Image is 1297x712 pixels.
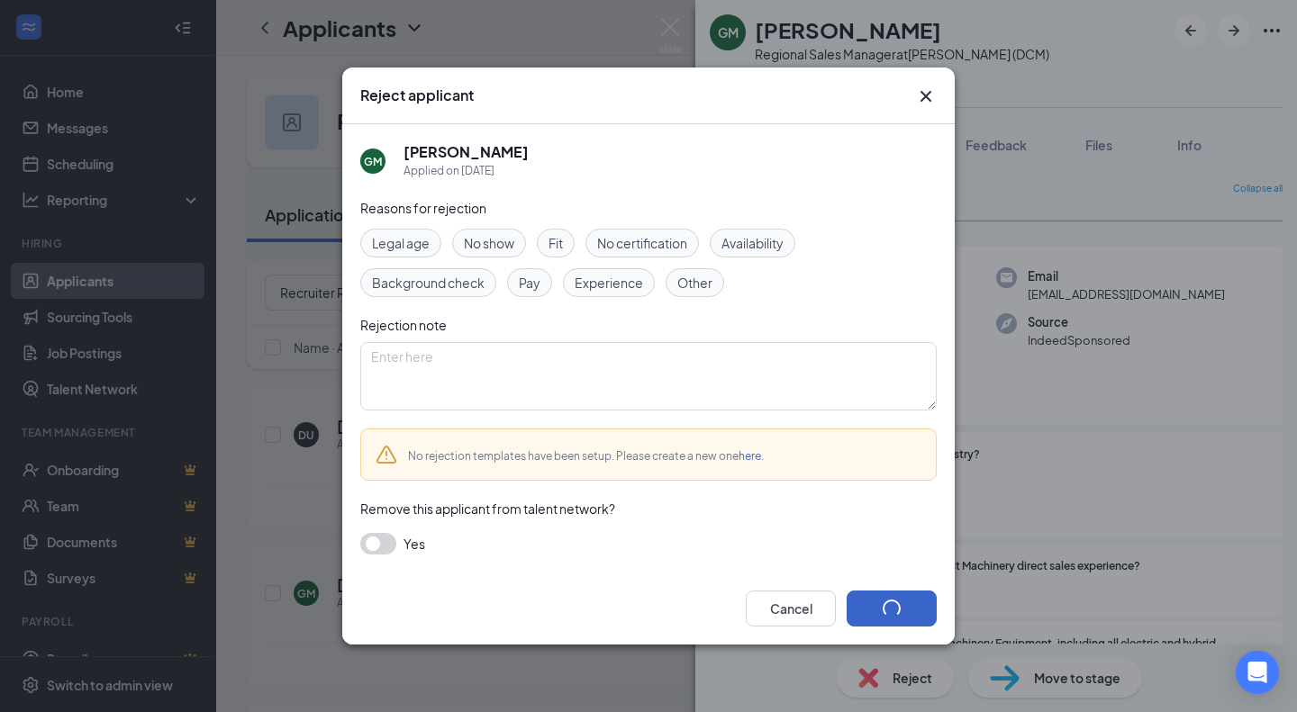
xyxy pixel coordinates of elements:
[372,273,485,293] span: Background check
[404,162,529,180] div: Applied on [DATE]
[677,273,712,293] span: Other
[739,449,761,463] a: here
[372,233,430,253] span: Legal age
[376,444,397,465] svg: Warning
[597,233,687,253] span: No certification
[360,317,447,333] span: Rejection note
[915,86,937,107] button: Close
[464,233,514,253] span: No show
[360,500,615,517] span: Remove this applicant from talent network?
[404,142,529,162] h5: [PERSON_NAME]
[575,273,643,293] span: Experience
[549,233,563,253] span: Fit
[364,154,382,169] div: GM
[915,86,937,107] svg: Cross
[404,533,425,554] span: Yes
[408,449,764,463] span: No rejection templates have been setup. Please create a new one .
[519,273,540,293] span: Pay
[360,200,486,216] span: Reasons for rejection
[746,590,836,626] button: Cancel
[360,86,474,105] h3: Reject applicant
[721,233,784,253] span: Availability
[1236,651,1279,694] div: Open Intercom Messenger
